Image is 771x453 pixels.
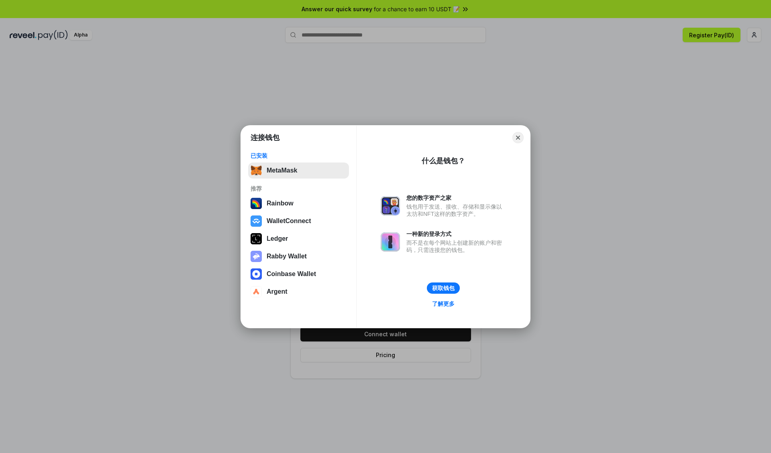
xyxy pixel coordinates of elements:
[406,194,506,201] div: 您的数字资产之家
[251,215,262,227] img: svg+xml,%3Csvg%20width%3D%2228%22%20height%3D%2228%22%20viewBox%3D%220%200%2028%2028%22%20fill%3D...
[427,299,459,309] a: 了解更多
[381,232,400,252] img: svg+xml,%3Csvg%20xmlns%3D%22http%3A%2F%2Fwww.w3.org%2F2000%2Fsvg%22%20fill%3D%22none%22%20viewBox...
[406,239,506,254] div: 而不是在每个网站上创建新的账户和密码，只需连接您的钱包。
[267,167,297,174] div: MetaMask
[251,268,262,280] img: svg+xml,%3Csvg%20width%3D%2228%22%20height%3D%2228%22%20viewBox%3D%220%200%2028%2028%22%20fill%3D...
[267,253,307,260] div: Rabby Wallet
[248,213,349,229] button: WalletConnect
[251,133,279,142] h1: 连接钱包
[422,156,465,166] div: 什么是钱包？
[248,163,349,179] button: MetaMask
[251,251,262,262] img: svg+xml,%3Csvg%20xmlns%3D%22http%3A%2F%2Fwww.w3.org%2F2000%2Fsvg%22%20fill%3D%22none%22%20viewBox...
[251,152,347,159] div: 已安装
[432,284,455,292] div: 获取钱包
[427,282,460,294] button: 获取钱包
[248,231,349,247] button: Ledger
[406,230,506,238] div: 一种新的登录方式
[251,185,347,192] div: 推荐
[248,284,349,300] button: Argent
[406,203,506,217] div: 钱包用于发送、接收、存储和显示像以太坊和NFT这样的数字资产。
[251,198,262,209] img: svg+xml,%3Csvg%20width%3D%22120%22%20height%3D%22120%22%20viewBox%3D%220%200%20120%20120%22%20fil...
[248,248,349,264] button: Rabby Wallet
[248,195,349,211] button: Rainbow
[267,288,288,295] div: Argent
[512,132,524,143] button: Close
[267,217,311,225] div: WalletConnect
[251,165,262,176] img: svg+xml,%3Csvg%20fill%3D%22none%22%20height%3D%2233%22%20viewBox%3D%220%200%2035%2033%22%20width%...
[251,233,262,244] img: svg+xml,%3Csvg%20xmlns%3D%22http%3A%2F%2Fwww.w3.org%2F2000%2Fsvg%22%20width%3D%2228%22%20height%3...
[248,266,349,282] button: Coinbase Wallet
[432,300,455,307] div: 了解更多
[267,200,294,207] div: Rainbow
[267,270,316,278] div: Coinbase Wallet
[251,286,262,297] img: svg+xml,%3Csvg%20width%3D%2228%22%20height%3D%2228%22%20viewBox%3D%220%200%2028%2028%22%20fill%3D...
[267,235,288,242] div: Ledger
[381,196,400,215] img: svg+xml,%3Csvg%20xmlns%3D%22http%3A%2F%2Fwww.w3.org%2F2000%2Fsvg%22%20fill%3D%22none%22%20viewBox...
